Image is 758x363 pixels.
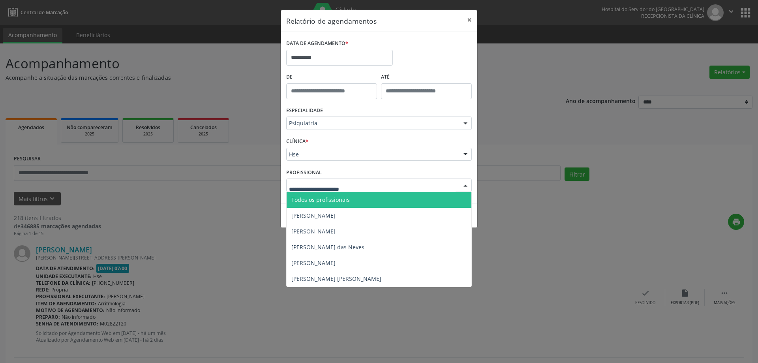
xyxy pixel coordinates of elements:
h5: Relatório de agendamentos [286,16,377,26]
span: [PERSON_NAME] [291,212,336,219]
label: De [286,71,377,83]
label: PROFISSIONAL [286,166,322,179]
span: [PERSON_NAME] [PERSON_NAME] [291,275,381,282]
button: Close [462,10,477,30]
label: ATÉ [381,71,472,83]
span: Hse [289,150,456,158]
label: CLÍNICA [286,135,308,148]
span: [PERSON_NAME] das Neves [291,243,364,251]
label: DATA DE AGENDAMENTO [286,38,348,50]
span: [PERSON_NAME] [291,228,336,235]
label: ESPECIALIDADE [286,105,323,117]
span: Todos os profissionais [291,196,350,203]
span: [PERSON_NAME] [291,259,336,267]
span: Psiquiatria [289,119,456,127]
